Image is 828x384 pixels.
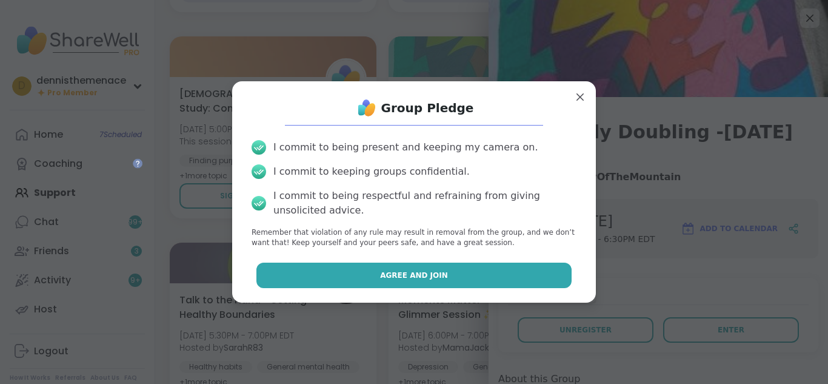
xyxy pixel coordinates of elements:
[380,270,448,281] span: Agree and Join
[273,140,538,155] div: I commit to being present and keeping my camera on.
[133,158,142,168] iframe: Spotlight
[355,96,379,120] img: ShareWell Logo
[273,189,576,218] div: I commit to being respectful and refraining from giving unsolicited advice.
[273,164,470,179] div: I commit to keeping groups confidential.
[381,99,474,116] h1: Group Pledge
[256,263,572,288] button: Agree and Join
[252,227,576,248] p: Remember that violation of any rule may result in removal from the group, and we don’t want that!...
